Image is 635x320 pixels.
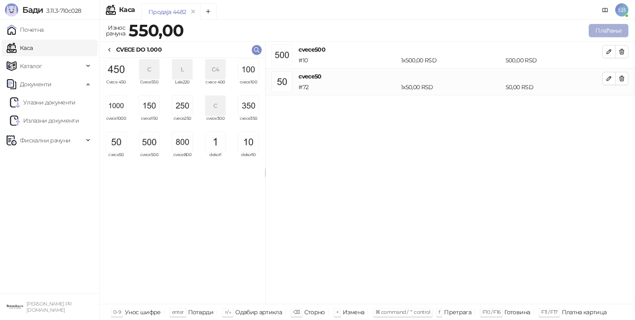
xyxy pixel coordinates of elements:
a: Почетна [7,21,44,38]
div: CVECE DO 1.000 [116,45,162,54]
button: Плаћање [589,24,628,37]
span: cvece100 [235,80,262,92]
div: Износ рачуна [104,22,127,39]
div: Каса [119,7,135,13]
button: Add tab [200,3,217,20]
span: cvece1000 [103,116,129,129]
div: # 10 [297,56,399,65]
img: Slika [139,96,159,116]
div: Претрага [444,307,471,318]
span: 0-9 [113,309,121,315]
div: L [172,59,192,79]
img: Slika [239,96,258,116]
div: Продаја 4482 [148,7,186,17]
div: 500,00 RSD [504,56,604,65]
span: enter [172,309,184,315]
img: Slika [205,132,225,152]
img: 64x64-companyLogo-0e2e8aaa-0bd2-431b-8613-6e3c65811325.png [7,299,23,315]
span: + [336,309,339,315]
span: cvece250 [169,116,196,129]
div: Сторно [304,307,325,318]
div: C4 [205,59,225,79]
div: Платна картица [562,307,607,318]
a: Каса [7,40,33,56]
span: cvece150 [136,116,162,129]
img: Slika [239,132,258,152]
span: Cvece 450 [103,80,129,92]
button: remove [188,8,198,15]
h4: cvece500 [298,45,602,54]
img: Slika [106,132,126,152]
span: ⌘ command / ⌃ control [375,309,430,315]
span: cvece300 [202,116,229,129]
span: Cvece550 [136,80,162,92]
span: 3.11.3-710c028 [43,7,81,14]
div: C [139,59,159,79]
div: Унос шифре [125,307,161,318]
span: Каталог [20,58,42,74]
small: [PERSON_NAME] PR [DOMAIN_NAME] [26,301,72,313]
div: # 72 [297,83,399,92]
span: cvece 400 [202,80,229,92]
span: cvece50 [103,153,129,165]
a: Ulazni dokumentiУлазни документи [10,94,76,111]
span: ↑/↓ [224,309,231,315]
a: Документација [599,3,612,17]
h4: cvece50 [298,72,602,81]
strong: 550,00 [129,20,184,40]
span: F10 / F16 [482,309,500,315]
span: F11 / F17 [541,309,557,315]
img: Slika [106,59,126,79]
div: Одабир артикла [235,307,282,318]
div: grid [100,58,265,304]
img: Slika [172,132,192,152]
img: Slika [106,96,126,116]
div: 1 x 50,00 RSD [399,83,504,92]
span: cvece500 [136,153,162,165]
img: Slika [139,132,159,152]
span: Lala220 [169,80,196,92]
span: f [439,309,440,315]
span: dekor10 [235,153,262,165]
span: cvece800 [169,153,196,165]
div: Потврди [188,307,214,318]
img: Slika [172,96,192,116]
a: Излазни документи [10,112,79,129]
img: Slika [239,59,258,79]
span: Документи [20,76,51,92]
div: Готовина [504,307,530,318]
span: EB [615,3,628,17]
div: C [205,96,225,116]
span: Фискални рачуни [20,132,70,149]
span: Бади [22,5,43,15]
span: cvece350 [235,116,262,129]
div: 50,00 RSD [504,83,604,92]
span: dekor1 [202,153,229,165]
div: Измена [343,307,364,318]
div: 1 x 500,00 RSD [399,56,504,65]
span: ⌫ [293,309,300,315]
img: Logo [5,3,18,17]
